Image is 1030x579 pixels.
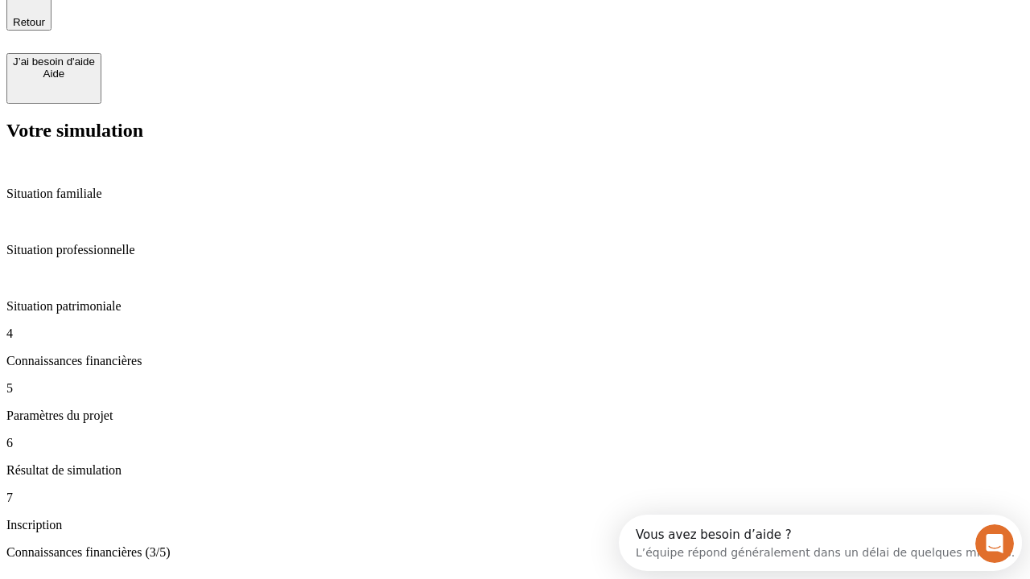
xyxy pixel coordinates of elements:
div: Vous avez besoin d’aide ? [17,14,396,27]
iframe: Intercom live chat [975,524,1014,563]
p: Paramètres du projet [6,409,1024,423]
div: Aide [13,68,95,80]
iframe: Intercom live chat discovery launcher [619,515,1022,571]
span: Retour [13,16,45,28]
p: Situation patrimoniale [6,299,1024,314]
p: Connaissances financières (3/5) [6,545,1024,560]
p: Connaissances financières [6,354,1024,368]
p: 7 [6,491,1024,505]
p: Situation professionnelle [6,243,1024,257]
p: Résultat de simulation [6,463,1024,478]
button: J’ai besoin d'aideAide [6,53,101,104]
div: L’équipe répond généralement dans un délai de quelques minutes. [17,27,396,43]
div: J’ai besoin d'aide [13,55,95,68]
p: 4 [6,326,1024,341]
p: 5 [6,381,1024,396]
h2: Votre simulation [6,120,1024,142]
div: Ouvrir le Messenger Intercom [6,6,443,51]
p: Situation familiale [6,187,1024,201]
p: Inscription [6,518,1024,532]
p: 6 [6,436,1024,450]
